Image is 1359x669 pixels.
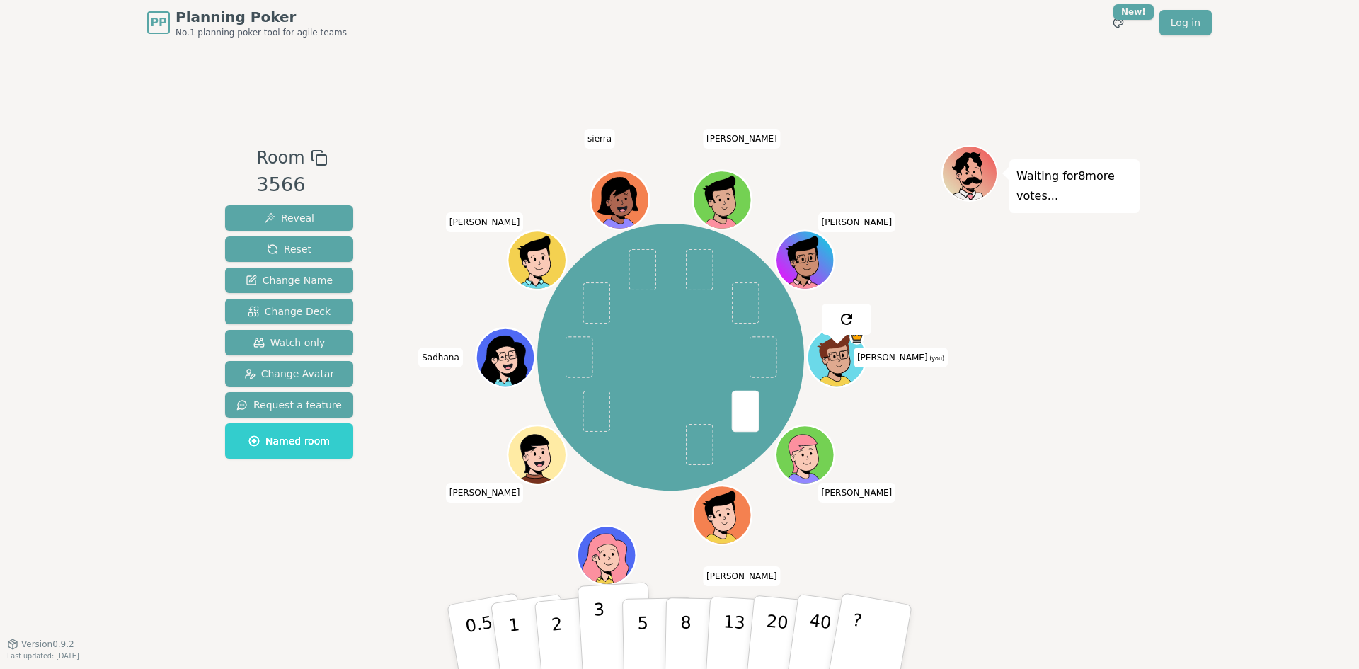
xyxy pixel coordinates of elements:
[225,361,353,387] button: Change Avatar
[854,348,948,367] span: Click to change your name
[225,236,353,262] button: Reset
[928,355,945,362] span: (you)
[584,128,615,148] span: Click to change your name
[248,304,331,319] span: Change Deck
[236,398,342,412] span: Request a feature
[147,7,347,38] a: PPPlanning PokerNo.1 planning poker tool for agile teams
[446,212,524,231] span: Click to change your name
[248,434,330,448] span: Named room
[7,639,74,650] button: Version0.9.2
[246,273,333,287] span: Change Name
[256,145,304,171] span: Room
[176,7,347,27] span: Planning Poker
[703,566,781,586] span: Click to change your name
[418,348,463,367] span: Click to change your name
[225,205,353,231] button: Reveal
[818,212,896,231] span: Click to change your name
[244,367,335,381] span: Change Avatar
[809,330,864,385] button: Click to change your avatar
[225,423,353,459] button: Named room
[21,639,74,650] span: Version 0.9.2
[838,311,855,328] img: reset
[446,483,524,503] span: Click to change your name
[1106,10,1131,35] button: New!
[256,171,327,200] div: 3566
[1016,166,1132,206] p: Waiting for 8 more votes...
[225,330,353,355] button: Watch only
[849,330,864,345] span: spencer is the host
[225,299,353,324] button: Change Deck
[818,483,896,503] span: Click to change your name
[1113,4,1154,20] div: New!
[7,652,79,660] span: Last updated: [DATE]
[703,128,781,148] span: Click to change your name
[267,242,311,256] span: Reset
[150,14,166,31] span: PP
[225,268,353,293] button: Change Name
[1159,10,1212,35] a: Log in
[264,211,314,225] span: Reveal
[176,27,347,38] span: No.1 planning poker tool for agile teams
[253,336,326,350] span: Watch only
[225,392,353,418] button: Request a feature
